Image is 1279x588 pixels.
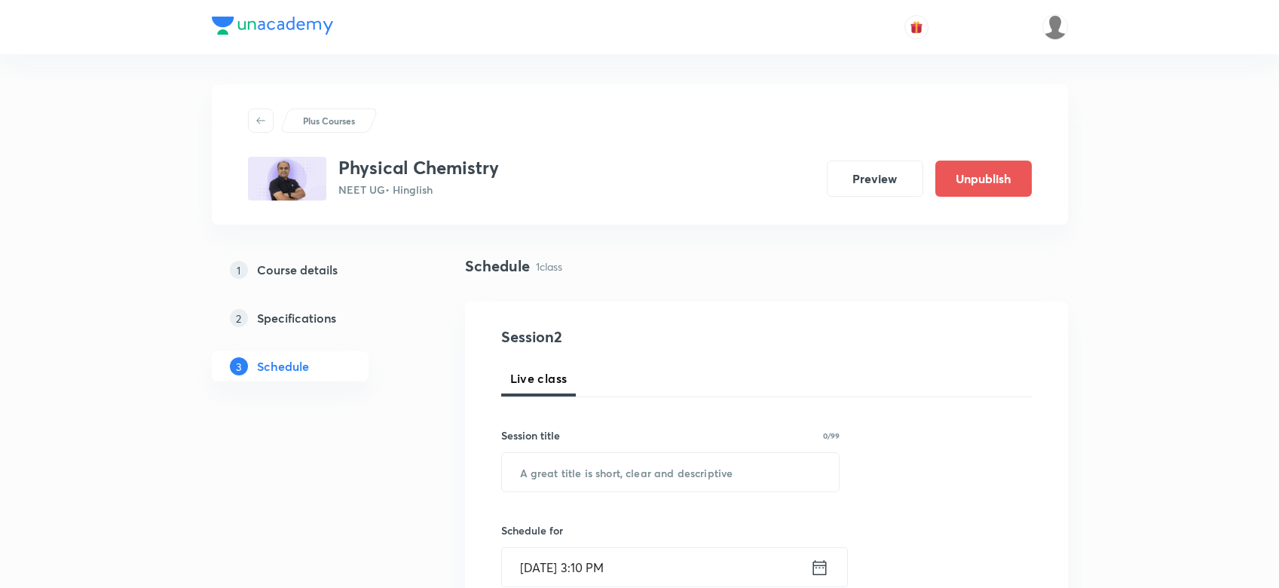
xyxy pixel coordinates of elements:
p: 1 class [536,259,562,274]
p: Plus Courses [303,114,355,127]
h6: Session title [501,427,560,443]
img: Shahrukh Ansari [1042,14,1068,40]
button: Preview [827,161,923,197]
p: NEET UG • Hinglish [338,182,499,198]
p: 2 [230,309,248,327]
input: A great title is short, clear and descriptive [502,453,840,492]
img: avatar [910,20,923,34]
p: 3 [230,357,248,375]
h5: Schedule [257,357,309,375]
a: 1Course details [212,255,417,285]
span: Live class [510,369,568,387]
a: 2Specifications [212,303,417,333]
button: avatar [904,15,929,39]
p: 1 [230,261,248,279]
img: Company Logo [212,17,333,35]
a: Company Logo [212,17,333,38]
h5: Specifications [257,309,336,327]
h6: Schedule for [501,522,840,538]
p: 0/99 [823,432,840,439]
h4: Session 2 [501,326,776,348]
h3: Physical Chemistry [338,157,499,179]
h5: Course details [257,261,338,279]
h4: Schedule [465,255,530,277]
button: Unpublish [935,161,1032,197]
img: 4FCF2426-15E6-461E-8B6D-21E982AEFC83_plus.png [248,157,326,201]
